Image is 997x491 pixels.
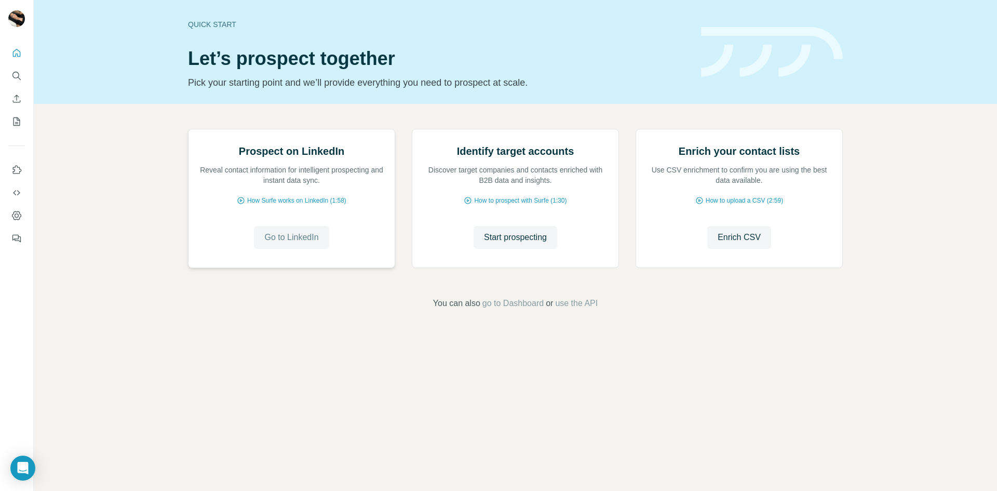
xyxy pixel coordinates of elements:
[188,75,689,90] p: Pick your starting point and we’ll provide everything you need to prospect at scale.
[8,206,25,225] button: Dashboard
[718,231,761,244] span: Enrich CSV
[8,10,25,27] img: Avatar
[10,456,35,481] div: Open Intercom Messenger
[423,165,608,185] p: Discover target companies and contacts enriched with B2B data and insights.
[247,196,346,205] span: How Surfe works on LinkedIn (1:58)
[188,48,689,69] h1: Let’s prospect together
[546,297,553,310] span: or
[706,196,783,205] span: How to upload a CSV (2:59)
[484,231,547,244] span: Start prospecting
[474,226,557,249] button: Start prospecting
[8,89,25,108] button: Enrich CSV
[8,44,25,62] button: Quick start
[555,297,598,310] button: use the API
[188,19,689,30] div: Quick start
[254,226,329,249] button: Go to LinkedIn
[474,196,567,205] span: How to prospect with Surfe (1:30)
[8,183,25,202] button: Use Surfe API
[8,67,25,85] button: Search
[646,165,832,185] p: Use CSV enrichment to confirm you are using the best data available.
[264,231,318,244] span: Go to LinkedIn
[239,144,344,158] h2: Prospect on LinkedIn
[701,27,843,77] img: banner
[199,165,384,185] p: Reveal contact information for intelligent prospecting and instant data sync.
[457,144,574,158] h2: Identify target accounts
[679,144,800,158] h2: Enrich your contact lists
[8,161,25,179] button: Use Surfe on LinkedIn
[8,229,25,248] button: Feedback
[8,112,25,131] button: My lists
[482,297,544,310] button: go to Dashboard
[433,297,480,310] span: You can also
[707,226,771,249] button: Enrich CSV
